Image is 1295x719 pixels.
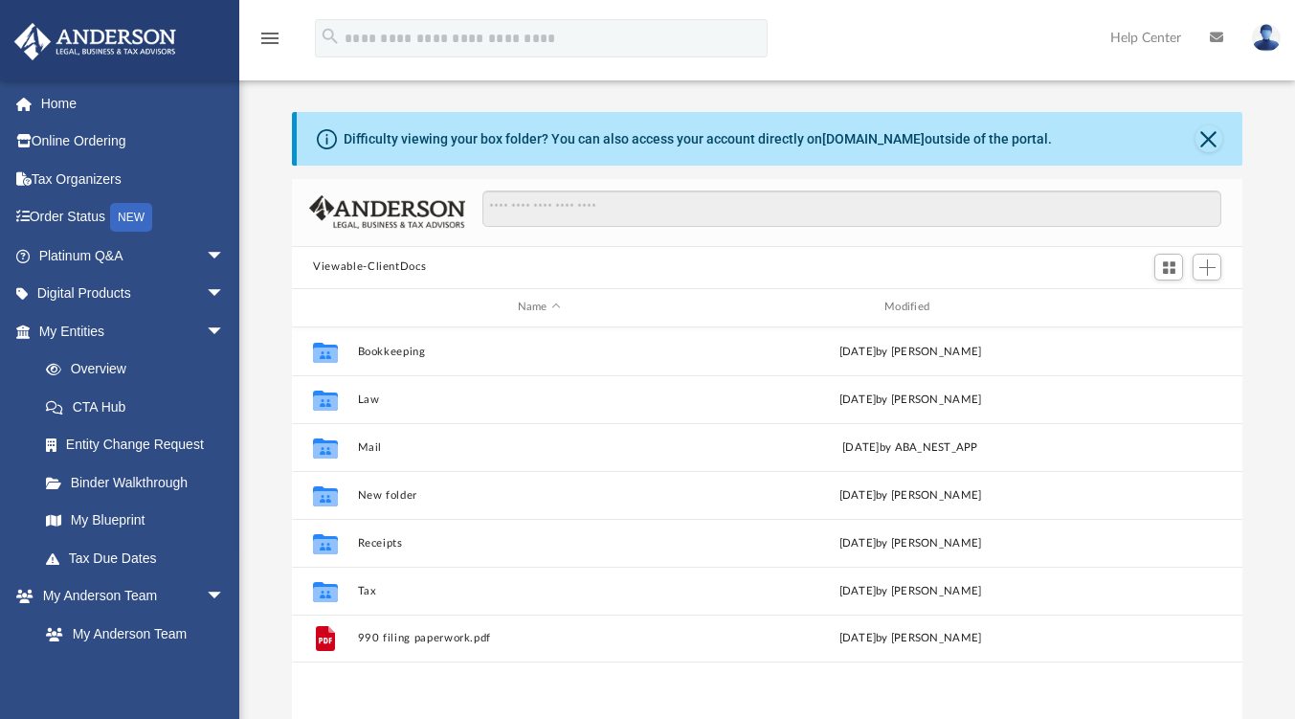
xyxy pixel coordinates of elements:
[729,391,1092,408] div: [DATE] by [PERSON_NAME]
[13,84,254,123] a: Home
[206,275,244,314] span: arrow_drop_down
[27,615,234,653] a: My Anderson Team
[344,129,1052,149] div: Difficulty viewing your box folder? You can also access your account directly on outside of the p...
[729,486,1092,504] div: [DATE] by [PERSON_NAME]
[110,203,152,232] div: NEW
[358,632,721,644] button: 990 filing paperwork.pdf
[206,236,244,276] span: arrow_drop_down
[358,346,721,358] button: Bookkeeping
[729,438,1092,456] div: [DATE] by ABA_NEST_APP
[729,343,1092,360] div: [DATE] by [PERSON_NAME]
[729,582,1092,599] div: [DATE] by [PERSON_NAME]
[729,534,1092,551] div: [DATE] by [PERSON_NAME]
[1154,254,1183,281] button: Switch to Grid View
[301,299,348,316] div: id
[27,426,254,464] a: Entity Change Request
[9,23,182,60] img: Anderson Advisors Platinum Portal
[27,463,254,502] a: Binder Walkthrough
[1195,125,1222,152] button: Close
[320,26,341,47] i: search
[1193,254,1221,281] button: Add
[27,388,254,426] a: CTA Hub
[13,275,254,313] a: Digital Productsarrow_drop_down
[358,489,721,502] button: New folder
[358,585,721,597] button: Tax
[358,537,721,550] button: Receipts
[258,27,281,50] i: menu
[822,131,925,146] a: [DOMAIN_NAME]
[13,236,254,275] a: Platinum Q&Aarrow_drop_down
[27,653,244,691] a: Anderson System
[258,36,281,50] a: menu
[27,350,254,389] a: Overview
[313,258,426,276] button: Viewable-ClientDocs
[206,312,244,351] span: arrow_drop_down
[358,393,721,406] button: Law
[1100,299,1234,316] div: id
[1252,24,1281,52] img: User Pic
[482,191,1221,227] input: Search files and folders
[13,123,254,161] a: Online Ordering
[27,502,244,540] a: My Blueprint
[357,299,721,316] div: Name
[13,160,254,198] a: Tax Organizers
[13,312,254,350] a: My Entitiesarrow_drop_down
[358,441,721,454] button: Mail
[13,577,244,616] a: My Anderson Teamarrow_drop_down
[13,198,254,237] a: Order StatusNEW
[206,577,244,617] span: arrow_drop_down
[729,630,1092,647] div: [DATE] by [PERSON_NAME]
[27,539,254,577] a: Tax Due Dates
[728,299,1092,316] div: Modified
